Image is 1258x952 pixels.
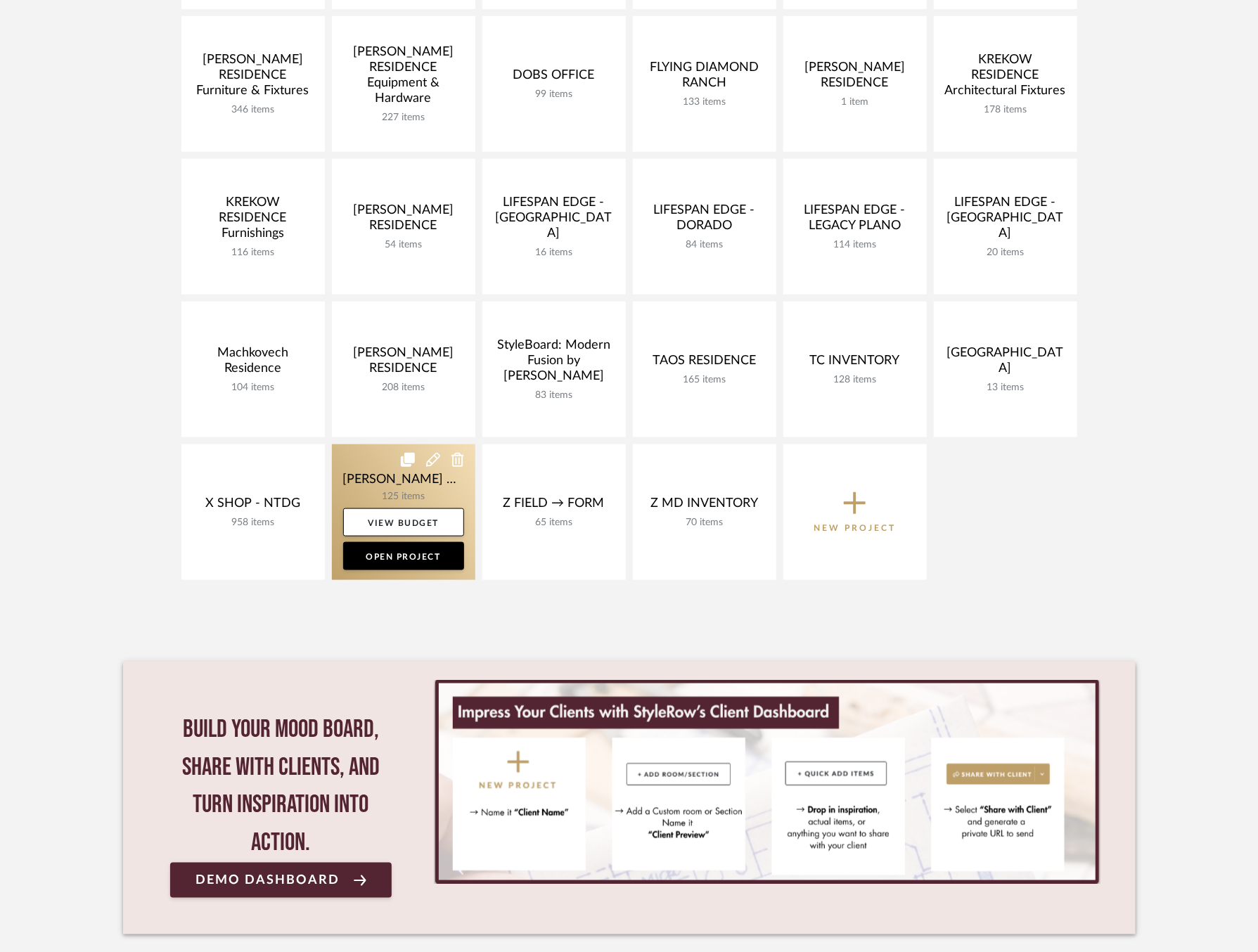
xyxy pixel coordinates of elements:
div: 958 items [193,517,314,529]
button: New Project [783,444,927,580]
a: Demo Dashboard [170,863,392,898]
div: [PERSON_NAME] RESIDENCE Equipment & Hardware [343,44,464,112]
div: [PERSON_NAME] RESIDENCE Furniture & Fixtures [193,52,314,104]
span: Demo Dashboard [195,874,340,887]
div: TAOS RESIDENCE [644,353,765,374]
div: X SHOP - NTDG [193,496,314,517]
div: [PERSON_NAME] RESIDENCE [343,202,464,239]
div: 20 items [945,247,1066,259]
div: 13 items [945,382,1066,394]
div: 0 [434,680,1100,884]
div: 116 items [193,247,314,259]
div: 227 items [343,112,464,124]
div: 104 items [193,382,314,394]
div: 16 items [494,247,615,259]
div: [GEOGRAPHIC_DATA] [945,345,1066,382]
div: Z MD INVENTORY [644,496,765,517]
div: 99 items [494,89,615,101]
div: 84 items [644,239,765,251]
div: 70 items [644,517,765,529]
div: DOBS OFFICE [494,67,615,89]
div: LIFESPAN EDGE - LEGACY PLANO [795,202,916,239]
div: TC INVENTORY [795,353,916,374]
div: 83 items [494,390,615,401]
a: Open Project [343,542,464,570]
div: 178 items [945,104,1066,116]
div: [PERSON_NAME] RESIDENCE [795,60,916,96]
div: KREKOW RESIDENCE Furnishings [193,195,314,247]
div: StyleBoard: Modern Fusion by [PERSON_NAME] [494,337,615,390]
div: 1 item [795,96,916,108]
img: StyleRow_Client_Dashboard_Banner__1_.png [439,683,1095,880]
div: LIFESPAN EDGE - DORADO [644,202,765,239]
div: 54 items [343,239,464,251]
div: 208 items [343,382,464,394]
p: New Project [814,521,896,535]
div: Machkovech Residence [193,345,314,382]
div: Z FIELD → FORM [494,496,615,517]
a: View Budget [343,508,464,536]
div: 128 items [795,374,916,386]
div: FLYING DIAMOND RANCH [644,60,765,96]
div: KREKOW RESIDENCE Architectural Fixtures [945,52,1066,104]
div: 165 items [644,374,765,386]
div: 346 items [193,104,314,116]
div: [PERSON_NAME] RESIDENCE [343,345,464,382]
div: Build your mood board, share with clients, and turn inspiration into action. [170,711,392,863]
div: LIFESPAN EDGE - [GEOGRAPHIC_DATA] [494,195,615,247]
div: 133 items [644,96,765,108]
div: 65 items [494,517,615,529]
div: 114 items [795,239,916,251]
div: LIFESPAN EDGE - [GEOGRAPHIC_DATA] [945,195,1066,247]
